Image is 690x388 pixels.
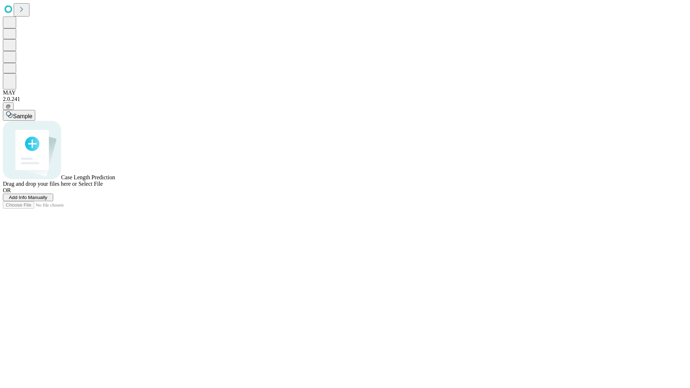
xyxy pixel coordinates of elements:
span: Sample [13,113,32,119]
span: OR [3,187,11,193]
div: 2.0.241 [3,96,687,102]
span: Case Length Prediction [61,174,115,180]
span: @ [6,103,11,109]
span: Select File [78,181,103,187]
button: @ [3,102,14,110]
button: Add Info Manually [3,194,53,201]
button: Sample [3,110,35,121]
span: Drag and drop your files here or [3,181,77,187]
span: Add Info Manually [9,195,47,200]
div: MAY [3,89,687,96]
